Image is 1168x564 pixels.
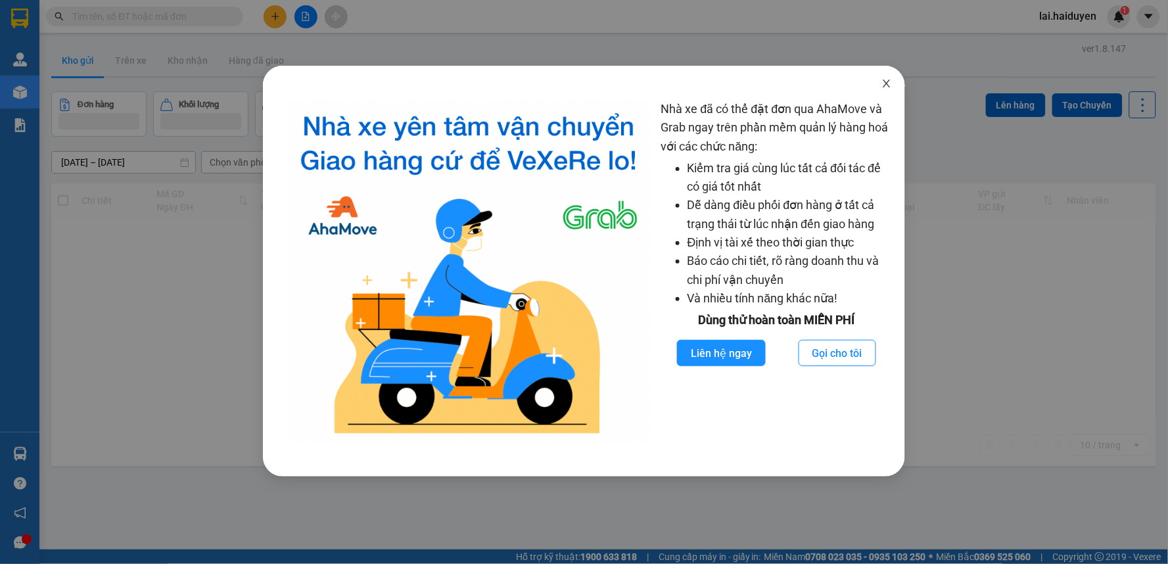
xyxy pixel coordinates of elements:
[868,66,905,103] button: Close
[799,340,876,366] button: Gọi cho tôi
[691,345,752,362] span: Liên hệ ngay
[688,233,893,252] li: Định vị tài xế theo thời gian thực
[661,100,893,444] div: Nhà xe đã có thể đặt đơn qua AhaMove và Grab ngay trên phần mềm quản lý hàng hoá với các chức năng:
[812,345,862,362] span: Gọi cho tôi
[287,100,651,444] img: logo
[688,196,893,233] li: Dễ dàng điều phối đơn hàng ở tất cả trạng thái từ lúc nhận đến giao hàng
[881,78,892,89] span: close
[688,159,893,197] li: Kiểm tra giá cùng lúc tất cả đối tác để có giá tốt nhất
[688,289,893,308] li: Và nhiều tính năng khác nữa!
[661,311,893,329] div: Dùng thử hoàn toàn MIỄN PHÍ
[677,340,766,366] button: Liên hệ ngay
[688,252,893,289] li: Báo cáo chi tiết, rõ ràng doanh thu và chi phí vận chuyển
